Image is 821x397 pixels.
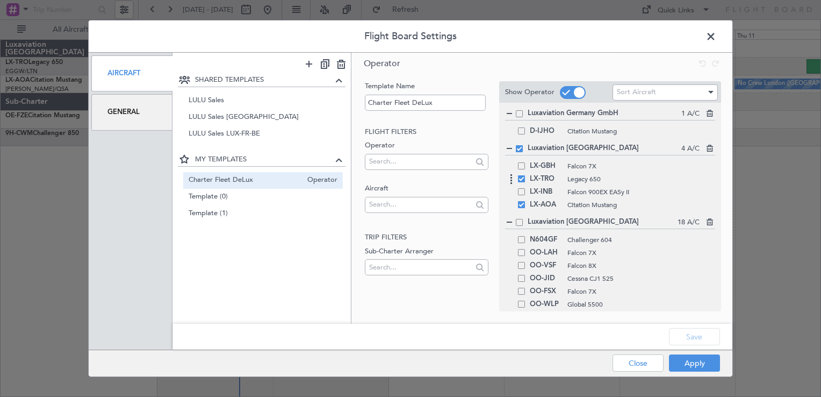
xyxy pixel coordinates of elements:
span: N604GF [530,233,562,246]
span: Citation Mustang [567,126,715,136]
span: LULU Sales [189,95,338,107]
span: Luxaviation Germany GmbH [528,108,681,119]
div: Aircraft [91,55,172,91]
header: Flight Board Settings [89,20,732,53]
span: LX-TRO [530,173,562,186]
span: Falcon 7X [567,248,715,258]
span: Sort Aircraft [617,87,656,97]
button: Close [613,355,664,372]
span: D-IJHO [530,125,562,138]
span: Global 5500 [567,300,715,309]
span: OO-FSX [530,285,562,298]
span: LX-INB [530,186,562,198]
span: Falcon 8X [567,261,715,271]
span: 18 A/C [678,217,700,228]
span: OO-JID [530,272,562,285]
span: Cessna CJ1 525 [567,274,715,283]
h2: Trip filters [365,232,488,243]
label: Template Name [365,81,488,92]
input: Search... [369,259,472,275]
span: OO-LAH [530,246,562,259]
span: Challenger 604 [567,235,715,245]
span: LX-GBH [530,160,562,173]
h2: Flight filters [365,126,488,137]
span: 1 A/C [681,109,700,119]
span: 4 A/C [681,144,700,154]
span: OO-NSG [530,311,562,324]
span: MY TEMPLATES [195,154,333,165]
span: Charter Fleet DeLux [189,174,303,186]
span: Operator [364,58,400,69]
button: Apply [669,355,720,372]
span: LULU Sales LUX-FR-BE [189,129,338,140]
span: LULU Sales [GEOGRAPHIC_DATA] [189,112,338,123]
span: Template (1) [189,208,338,219]
span: Citation Mustang [567,200,715,210]
label: Operator [365,140,488,151]
span: Template (0) [189,191,338,202]
span: SHARED TEMPLATES [195,75,333,86]
span: OO-WLP [530,298,562,311]
span: Legacy 650 [567,174,715,184]
div: General [91,94,172,130]
input: Search... [369,196,472,212]
span: Luxaviation [GEOGRAPHIC_DATA] [528,217,678,228]
label: Show Operator [505,87,554,98]
span: Luxaviation [GEOGRAPHIC_DATA] [528,143,681,154]
span: Falcon 7X [567,161,715,171]
input: Search... [369,153,472,169]
label: Sub-Charter Arranger [365,246,488,257]
span: Falcon 900EX EASy II [567,187,715,197]
span: Operator [302,174,337,186]
label: Aircraft [365,183,488,194]
span: OO-VSF [530,259,562,272]
span: Falcon 7X [567,287,715,296]
span: LX-AOA [530,198,562,211]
